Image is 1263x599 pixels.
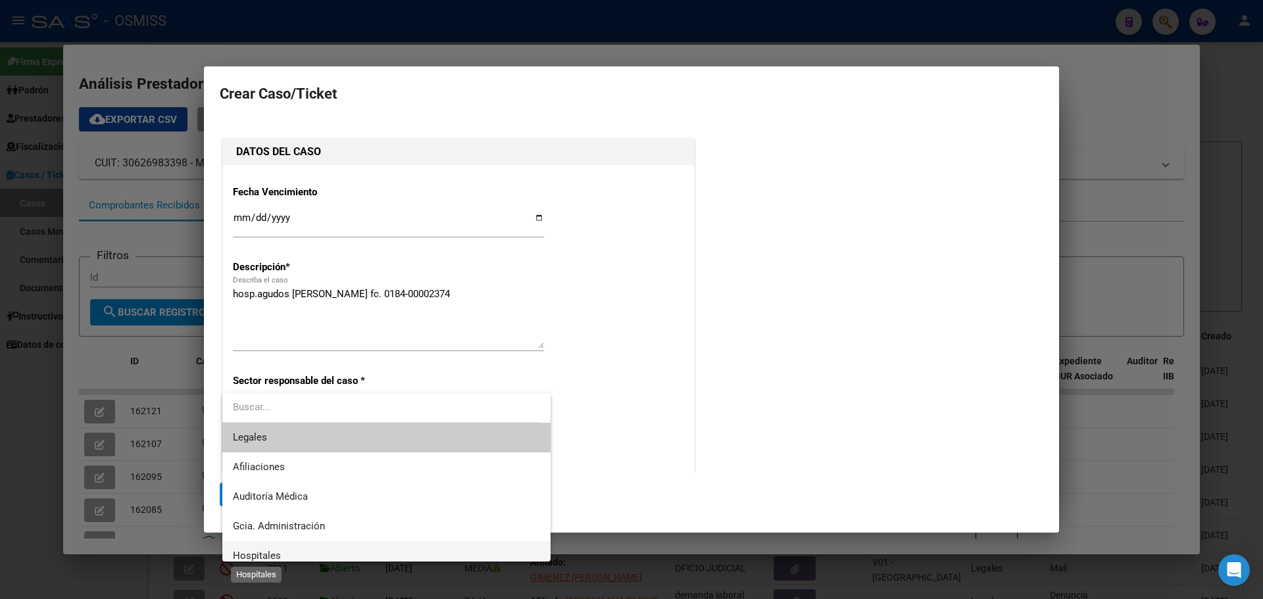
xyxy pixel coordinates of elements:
[233,461,285,473] span: Afiliaciones
[1218,554,1250,586] div: Open Intercom Messenger
[233,520,325,532] span: Gcia. Administración
[233,550,281,562] span: Hospitales
[233,431,267,443] span: Legales
[222,393,541,422] input: dropdown search
[233,491,308,502] span: Auditoría Médica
